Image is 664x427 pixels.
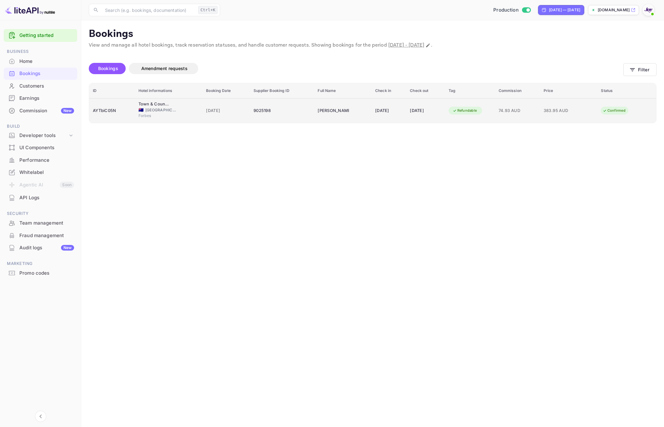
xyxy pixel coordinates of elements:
[19,232,74,239] div: Fraud management
[138,108,143,112] span: Australia
[145,107,177,113] span: [GEOGRAPHIC_DATA]
[19,169,74,176] div: Whitelabel
[375,106,402,116] div: [DATE]
[135,83,203,99] th: Hotel informations
[4,192,77,204] div: API Logs
[623,63,656,76] button: Filter
[445,83,495,99] th: Tag
[35,411,46,422] button: Collapse navigation
[4,230,77,241] a: Fraud management
[138,113,170,119] span: Forbes
[314,83,371,99] th: Full Name
[19,270,74,277] div: Promo codes
[4,210,77,217] span: Security
[202,83,250,99] th: Booking Date
[19,132,68,139] div: Developer tools
[19,220,74,227] div: Team management
[597,83,656,99] th: Status
[643,5,653,15] img: With Joy
[4,105,77,116] a: CommissionNew
[4,166,77,179] div: Whitelabel
[198,6,218,14] div: Ctrl+K
[4,154,77,166] a: Performance
[250,83,314,99] th: Supplier Booking ID
[19,32,74,39] a: Getting started
[4,123,77,130] span: Build
[410,106,441,116] div: [DATE]
[598,7,630,13] p: [DOMAIN_NAME]
[141,66,188,71] span: Amendment requests
[4,48,77,55] span: Business
[4,166,77,178] a: Whitelabel
[101,4,196,16] input: Search (e.g. bookings, documentation)
[98,66,118,71] span: Bookings
[4,68,77,80] div: Bookings
[4,142,77,154] div: UI Components
[4,80,77,92] a: Customers
[318,106,349,116] div: Barbara Hepworth
[4,217,77,229] a: Team management
[19,244,74,252] div: Audit logs
[4,55,77,68] div: Home
[19,83,74,90] div: Customers
[4,267,77,279] a: Promo codes
[206,107,246,114] span: [DATE]
[138,101,170,107] div: Town & Country Motor Inn Forbes
[4,29,77,42] div: Getting started
[549,7,580,13] div: [DATE] — [DATE]
[89,42,656,49] p: View and manage all hotel bookings, track reservation statuses, and handle customer requests. Sho...
[19,194,74,201] div: API Logs
[4,192,77,203] a: API Logs
[4,242,77,254] div: Audit logsNew
[19,70,74,77] div: Bookings
[4,260,77,267] span: Marketing
[371,83,406,99] th: Check in
[4,105,77,117] div: CommissionNew
[388,42,424,48] span: [DATE] - [DATE]
[89,83,656,123] table: booking table
[4,130,77,141] div: Developer tools
[544,107,575,114] span: 383.95 AUD
[495,83,540,99] th: Commission
[93,106,131,116] div: AYTbiC05N
[540,83,597,99] th: Price
[19,58,74,65] div: Home
[4,242,77,253] a: Audit logsNew
[254,106,310,116] div: 9025198
[599,107,630,114] div: Confirmed
[4,230,77,242] div: Fraud management
[89,83,135,99] th: ID
[19,107,74,114] div: Commission
[61,108,74,114] div: New
[499,107,536,114] span: 74.93 AUD
[19,95,74,102] div: Earnings
[449,107,481,114] div: Refundable
[406,83,445,99] th: Check out
[89,28,656,40] p: Bookings
[4,68,77,79] a: Bookings
[4,55,77,67] a: Home
[493,7,519,14] span: Production
[5,5,55,15] img: LiteAPI logo
[19,144,74,151] div: UI Components
[19,157,74,164] div: Performance
[89,63,623,74] div: account-settings tabs
[61,245,74,251] div: New
[425,42,431,48] button: Change date range
[4,92,77,104] a: Earnings
[4,142,77,153] a: UI Components
[491,7,533,14] div: Switch to Sandbox mode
